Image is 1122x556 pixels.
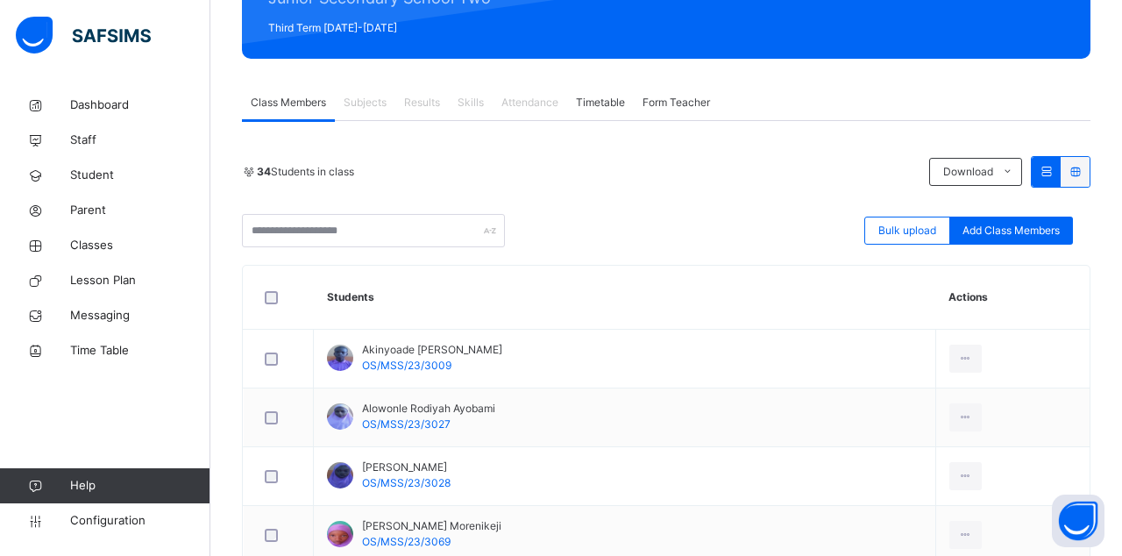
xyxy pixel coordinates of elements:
span: Student [70,167,210,184]
th: Actions [935,266,1090,330]
span: Help [70,477,209,495]
span: [PERSON_NAME] [362,460,451,475]
span: Parent [70,202,210,219]
span: Timetable [576,95,625,110]
span: Time Table [70,342,210,360]
span: Results [404,95,440,110]
span: Form Teacher [643,95,710,110]
span: Class Members [251,95,326,110]
span: OS/MSS/23/3069 [362,535,451,548]
span: Bulk upload [878,223,936,239]
button: Open asap [1052,495,1104,547]
span: Subjects [344,95,387,110]
span: Alowonle Rodiyah Ayobami [362,401,495,417]
span: Students in class [257,164,354,180]
span: Attendance [501,95,558,110]
span: OS/MSS/23/3027 [362,417,451,431]
span: Add Class Members [962,223,1060,239]
span: Third Term [DATE]-[DATE] [268,20,491,36]
span: Lesson Plan [70,272,210,289]
th: Students [314,266,936,330]
span: Skills [458,95,484,110]
span: Dashboard [70,96,210,114]
span: Staff [70,132,210,149]
span: [PERSON_NAME] Morenikeji [362,518,501,534]
b: 34 [257,165,271,178]
span: Download [943,164,993,180]
span: Configuration [70,512,209,530]
span: OS/MSS/23/3009 [362,359,451,372]
span: OS/MSS/23/3028 [362,476,451,489]
img: safsims [16,17,151,53]
span: Akinyoade [PERSON_NAME] [362,342,502,358]
span: Classes [70,237,210,254]
span: Messaging [70,307,210,324]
